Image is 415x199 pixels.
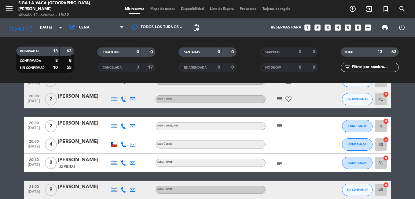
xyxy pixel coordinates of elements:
[45,93,57,105] span: 2
[391,50,398,54] strong: 63
[349,5,356,13] i: add_circle_outline
[67,66,73,70] strong: 55
[364,24,372,32] i: add_box
[157,125,178,127] span: Menú libre
[26,92,42,99] span: 20:00
[58,156,110,164] div: [PERSON_NAME]
[26,119,42,126] span: 20:30
[398,24,406,31] i: power_settings_new
[398,5,406,13] i: search
[157,98,172,100] span: Menú libre
[324,24,332,32] i: looks_3
[383,91,389,97] i: cancel
[57,24,64,31] i: arrow_drop_down
[383,118,389,124] i: cancel
[377,50,382,54] strong: 13
[5,4,14,15] button: menu
[285,96,292,103] i: favorite_border
[303,24,311,32] i: looks_one
[26,183,42,190] span: 21:00
[55,58,58,63] strong: 3
[271,25,301,30] span: Reservas para
[218,65,220,69] strong: 0
[342,138,373,151] button: CONFIRMADA
[334,24,342,32] i: looks_4
[5,21,37,34] i: [DATE]
[342,120,373,132] button: CONFIRMADA
[103,51,119,54] span: CHECK INS
[348,124,366,128] span: CONFIRMADA
[184,51,200,54] span: SENTADAS
[18,0,99,12] div: Siga la vaca [GEOGRAPHIC_DATA][PERSON_NAME]
[276,122,283,130] i: subject
[69,58,73,63] strong: 8
[178,7,207,11] span: Disponibilidad
[231,65,235,69] strong: 0
[348,161,366,164] span: CONFIRMADA
[313,50,316,54] strong: 0
[259,7,293,11] span: Tarjetas de regalo
[53,49,58,53] strong: 13
[313,65,316,69] strong: 0
[58,119,110,127] div: [PERSON_NAME]
[45,138,57,151] span: 4
[150,50,154,54] strong: 0
[20,66,44,69] span: SIN CONFIRMAR
[58,92,110,100] div: [PERSON_NAME]
[79,25,90,30] span: Cena
[381,24,388,31] span: print
[347,188,368,191] span: SIN CONFIRMAR
[342,184,373,196] button: SIN CONFIRMAR
[383,182,389,188] i: cancel
[18,12,99,18] div: sábado 11. octubre - 15:22
[344,24,352,32] i: looks_5
[237,7,259,11] span: Pre-acceso
[26,137,42,145] span: 20:30
[147,7,178,11] span: Mapa de mesas
[58,138,110,146] div: [PERSON_NAME]
[26,163,42,170] span: [DATE]
[265,66,281,69] span: NO SHOW
[184,66,207,69] span: RE AGENDADA
[276,96,283,103] i: subject
[365,5,373,13] i: exit_to_app
[67,49,73,53] strong: 63
[207,7,237,11] span: Lista de Espera
[314,24,321,32] i: looks_two
[172,125,178,127] span: , ARS
[354,24,362,32] i: looks_6
[276,159,283,167] i: subject
[383,137,389,143] i: cancel
[299,50,301,54] strong: 0
[344,51,354,54] span: TOTAL
[26,81,42,88] span: [DATE]
[26,145,42,152] span: [DATE]
[5,4,14,13] i: menu
[137,50,139,54] strong: 0
[342,93,373,105] button: SIN CONFIRMAR
[45,157,57,169] span: 2
[393,18,410,37] div: LOG OUT
[45,184,57,196] span: 9
[231,50,235,54] strong: 0
[59,164,75,169] span: 22 Visitas
[347,97,368,101] span: SIN CONFIRMAR
[26,190,42,197] span: [DATE]
[26,99,42,106] span: [DATE]
[383,155,389,161] i: cancel
[53,66,58,70] strong: 10
[344,64,351,71] i: filter_list
[157,143,172,145] span: Menú libre
[122,7,147,11] span: Mis reservas
[348,143,366,146] span: CONFIRMADA
[157,161,172,164] span: Menú libre
[193,24,200,31] span: pending_actions
[26,156,42,163] span: 20:30
[26,126,42,133] span: [DATE]
[265,51,280,54] span: SERVIDAS
[157,188,172,191] span: Menú libre
[342,157,373,169] button: CONFIRMADA
[148,65,154,69] strong: 17
[382,5,389,13] i: turned_in_not
[58,183,110,191] div: [PERSON_NAME]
